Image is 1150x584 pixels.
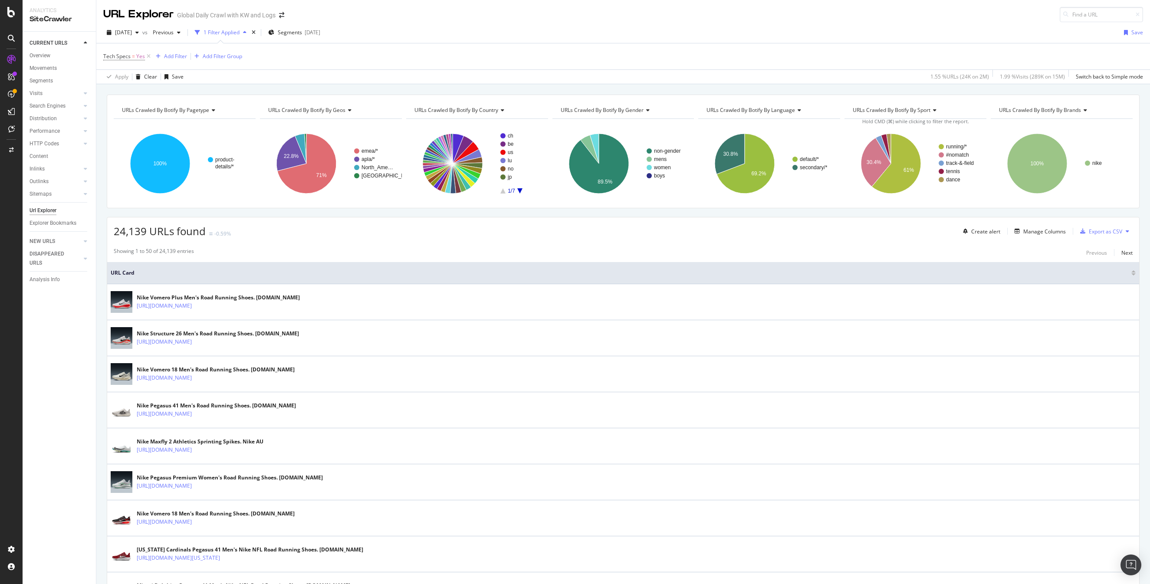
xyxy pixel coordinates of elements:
[215,164,234,170] text: details/*
[149,29,174,36] span: Previous
[800,164,828,171] text: secondary/*
[508,141,514,147] text: be
[991,126,1133,201] div: A chart.
[654,164,671,171] text: women
[137,546,363,554] div: [US_STATE] Cardinals Pegasus 41 Men's Nike NFL Road Running Shoes. [DOMAIN_NAME]
[706,106,795,114] span: URLs Crawled By Botify By language
[214,230,231,237] div: -0.59%
[115,29,132,36] span: 2025 Sep. 4th
[1060,7,1143,22] input: Find a URL
[698,126,840,201] svg: A chart.
[30,51,90,60] a: Overview
[30,275,90,284] a: Analysis Info
[30,7,89,14] div: Analytics
[30,190,52,199] div: Sitemaps
[30,249,81,268] a: DISAPPEARED URLS
[137,510,295,518] div: Nike Vomero 18 Men's Road Running Shoes. [DOMAIN_NAME]
[1121,249,1133,256] div: Next
[30,102,66,111] div: Search Engines
[361,164,393,171] text: North_Ame…
[30,114,81,123] a: Distribution
[250,28,257,37] div: times
[559,103,687,117] h4: URLs Crawled By Botify By gender
[111,361,132,388] img: main image
[1120,26,1143,39] button: Save
[30,219,90,228] a: Explorer Bookmarks
[1086,249,1107,256] div: Previous
[946,168,960,174] text: tennis
[561,106,644,114] span: URLs Crawled By Botify By gender
[1121,247,1133,258] button: Next
[654,156,667,162] text: mens
[1089,228,1122,235] div: Export as CSV
[154,161,167,167] text: 100%
[114,224,206,238] span: 24,139 URLs found
[723,151,738,157] text: 30.8%
[260,126,402,201] div: A chart.
[142,29,149,36] span: vs
[191,26,250,39] button: 1 Filter Applied
[137,482,192,490] a: [URL][DOMAIN_NAME]
[279,12,284,18] div: arrow-right-arrow-left
[508,157,512,164] text: lu
[132,70,157,84] button: Clear
[191,51,242,62] button: Add Filter Group
[30,152,48,161] div: Content
[137,366,295,374] div: Nike Vomero 18 Men's Road Running Shoes. [DOMAIN_NAME]
[30,206,56,215] div: Url Explorer
[111,289,132,316] img: main image
[959,224,1000,238] button: Create alert
[654,148,680,154] text: non-gender
[30,39,67,48] div: CURRENT URLS
[266,103,394,117] h4: URLs Crawled By Botify By geos
[144,73,157,80] div: Clear
[111,325,132,352] img: main image
[930,73,989,80] div: 1.55 % URLs ( 24K on 2M )
[30,237,55,246] div: NEW URLS
[552,126,694,201] svg: A chart.
[265,26,324,39] button: Segments[DATE]
[111,541,132,568] img: main image
[30,14,89,24] div: SiteCrawler
[853,106,930,114] span: URLs Crawled By Botify By sport
[904,167,914,173] text: 61%
[149,26,184,39] button: Previous
[598,179,612,185] text: 89.5%
[172,73,184,80] div: Save
[1000,73,1065,80] div: 1.99 % Visits ( 289K on 15M )
[1031,161,1044,167] text: 100%
[111,505,132,532] img: main image
[1076,73,1143,80] div: Switch back to Simple mode
[30,249,73,268] div: DISAPPEARED URLS
[30,127,81,136] a: Performance
[137,330,299,338] div: Nike Structure 26 Men's Road Running Shoes. [DOMAIN_NAME]
[111,433,132,460] img: main image
[137,294,300,302] div: Nike Vomero Plus Men's Road Running Shoes. [DOMAIN_NAME]
[114,126,256,201] div: A chart.
[164,52,187,60] div: Add Filter
[284,153,299,159] text: 22.8%
[30,237,81,246] a: NEW URLS
[361,148,378,154] text: emea/*
[1072,70,1143,84] button: Switch back to Simple mode
[30,139,59,148] div: HTTP Codes
[844,126,986,201] div: A chart.
[305,29,320,36] div: [DATE]
[103,70,128,84] button: Apply
[1092,160,1102,166] text: nike
[413,103,540,117] h4: URLs Crawled By Botify By country
[204,29,240,36] div: 1 Filter Applied
[30,39,81,48] a: CURRENT URLS
[268,106,345,114] span: URLs Crawled By Botify By geos
[30,127,60,136] div: Performance
[137,554,220,562] a: [URL][DOMAIN_NAME][US_STATE]
[862,118,969,125] span: Hold CMD (⌘) while clicking to filter the report.
[137,474,323,482] div: Nike Pegasus Premium Women's Road Running Shoes. [DOMAIN_NAME]
[30,51,50,60] div: Overview
[114,247,194,258] div: Showing 1 to 50 of 24,139 entries
[177,11,276,20] div: Global Daily Crawl with KW and Logs
[111,469,132,496] img: main image
[946,160,974,166] text: track-&-field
